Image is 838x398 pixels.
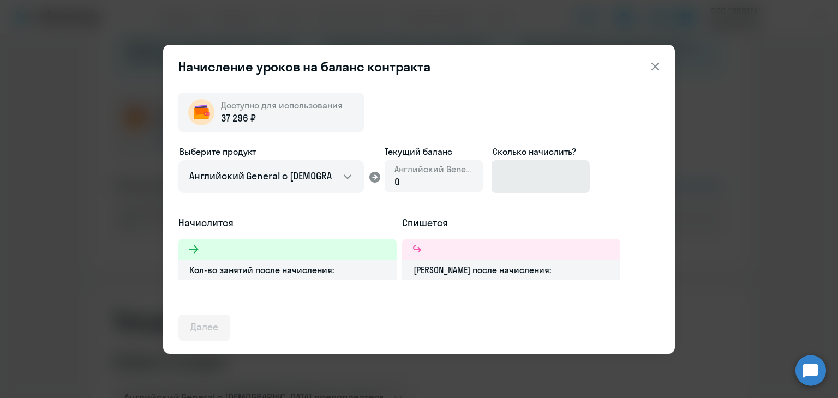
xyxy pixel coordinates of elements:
[394,176,400,188] span: 0
[493,146,576,157] span: Сколько начислить?
[178,260,397,280] div: Кол-во занятий после начисления:
[188,99,214,125] img: wallet-circle.png
[178,315,230,341] button: Далее
[221,111,256,125] span: 37 296 ₽
[178,216,397,230] h5: Начислится
[394,163,473,175] span: Английский General
[402,260,620,280] div: [PERSON_NAME] после начисления:
[402,216,620,230] h5: Спишется
[190,320,218,334] div: Далее
[163,58,675,75] header: Начисление уроков на баланс контракта
[385,145,483,158] span: Текущий баланс
[221,100,343,111] span: Доступно для использования
[179,146,256,157] span: Выберите продукт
